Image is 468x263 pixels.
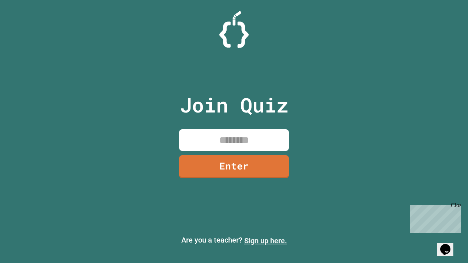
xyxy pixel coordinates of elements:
a: Sign up here. [244,236,287,245]
a: Enter [179,155,289,178]
div: Chat with us now!Close [3,3,50,46]
p: Join Quiz [180,90,288,120]
img: Logo.svg [219,11,249,48]
iframe: chat widget [437,234,461,256]
p: Are you a teacher? [6,235,462,246]
iframe: chat widget [407,202,461,233]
